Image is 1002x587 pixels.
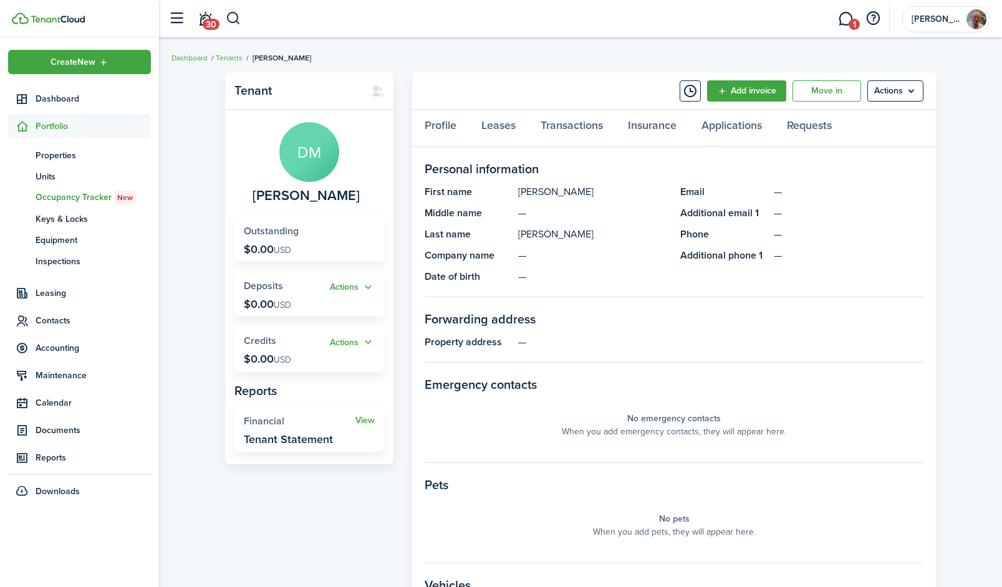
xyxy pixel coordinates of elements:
[593,525,756,538] panel-main-placeholder-description: When you add pets, they will appear here.
[518,206,668,221] panel-main-description: —
[274,244,291,257] span: USD
[8,50,151,74] button: Open menu
[425,206,512,221] panel-main-title: Middle name
[425,269,512,284] panel-main-title: Date of birth
[8,446,151,470] a: Reports
[274,298,291,312] span: USD
[244,333,276,348] span: Credits
[792,80,861,102] a: Move in
[689,110,774,147] a: Applications
[469,110,528,147] a: Leases
[774,110,844,147] a: Requests
[203,19,219,30] span: 30
[36,314,151,327] span: Contacts
[36,396,151,409] span: Calendar
[8,208,151,229] a: Keys & Locks
[36,234,151,247] span: Equipment
[518,269,668,284] panel-main-description: —
[253,188,360,204] span: Dennis Mahony
[425,475,923,494] panel-main-section-title: Pets
[226,8,241,29] button: Search
[330,280,375,295] button: Actions
[680,184,768,199] panel-main-title: Email
[834,3,857,35] a: Messaging
[117,192,133,203] span: New
[274,353,291,366] span: USD
[425,184,512,199] panel-main-title: First name
[8,145,151,166] a: Properties
[244,243,291,255] p: $0.00
[562,425,786,438] panel-main-placeholder-description: When you add emergency contacts, they will appear here.
[8,166,151,187] a: Units
[36,149,151,162] span: Properties
[425,375,923,394] panel-main-section-title: Emergency contacts
[171,52,208,64] a: Dashboard
[234,84,359,98] panel-main-title: Tenant
[518,335,923,350] panel-main-description: —
[36,369,151,382] span: Maintenance
[680,80,701,102] button: Timeline
[867,80,923,102] button: Open menu
[518,227,668,242] panel-main-description: [PERSON_NAME]
[627,412,721,425] panel-main-placeholder-title: No emergency contacts
[234,381,384,400] panel-main-subtitle: Reports
[659,512,690,525] panel-main-placeholder-title: No pets
[51,58,95,67] span: Create New
[36,191,151,204] span: Occupancy Tracker
[867,80,923,102] menu-btn: Actions
[862,8,884,29] button: Open resource center
[8,87,151,111] a: Dashboard
[36,255,151,268] span: Inspections
[966,9,986,29] img: James
[528,110,615,147] a: Transactions
[244,416,355,427] widget-stats-title: Financial
[165,7,188,31] button: Open sidebar
[244,224,299,238] span: Outstanding
[12,12,29,24] img: TenantCloud
[425,310,923,328] panel-main-section-title: Forwarding address
[36,341,151,355] span: Accounting
[36,170,151,183] span: Units
[244,279,283,293] span: Deposits
[216,52,243,64] a: Tenants
[330,280,375,295] button: Open menu
[330,335,375,350] button: Open menu
[244,353,291,365] p: $0.00
[680,227,768,242] panel-main-title: Phone
[36,92,151,105] span: Dashboard
[244,298,291,310] p: $0.00
[518,184,668,199] panel-main-description: [PERSON_NAME]
[36,451,151,464] span: Reports
[680,206,768,221] panel-main-title: Additional email 1
[36,485,80,498] span: Downloads
[8,187,151,208] a: Occupancy TrackerNew
[8,251,151,272] a: Inspections
[36,424,151,437] span: Documents
[849,19,860,30] span: 1
[279,122,339,182] avatar-text: DM
[425,227,512,242] panel-main-title: Last name
[36,120,151,133] span: Portfolio
[912,15,961,24] span: James
[412,110,469,147] a: Profile
[425,160,923,178] panel-main-section-title: Personal information
[330,335,375,350] button: Actions
[253,52,311,64] span: [PERSON_NAME]
[244,433,333,446] widget-stats-description: Tenant Statement
[615,110,689,147] a: Insurance
[425,335,512,350] panel-main-title: Property address
[36,287,151,300] span: Leasing
[36,212,151,226] span: Keys & Locks
[193,3,217,35] a: Notifications
[8,229,151,251] a: Equipment
[707,80,786,102] a: Add invoice
[31,16,85,23] img: TenantCloud
[355,416,375,426] a: View
[425,248,512,263] panel-main-title: Company name
[518,248,668,263] panel-main-description: —
[680,248,768,263] panel-main-title: Additional phone 1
